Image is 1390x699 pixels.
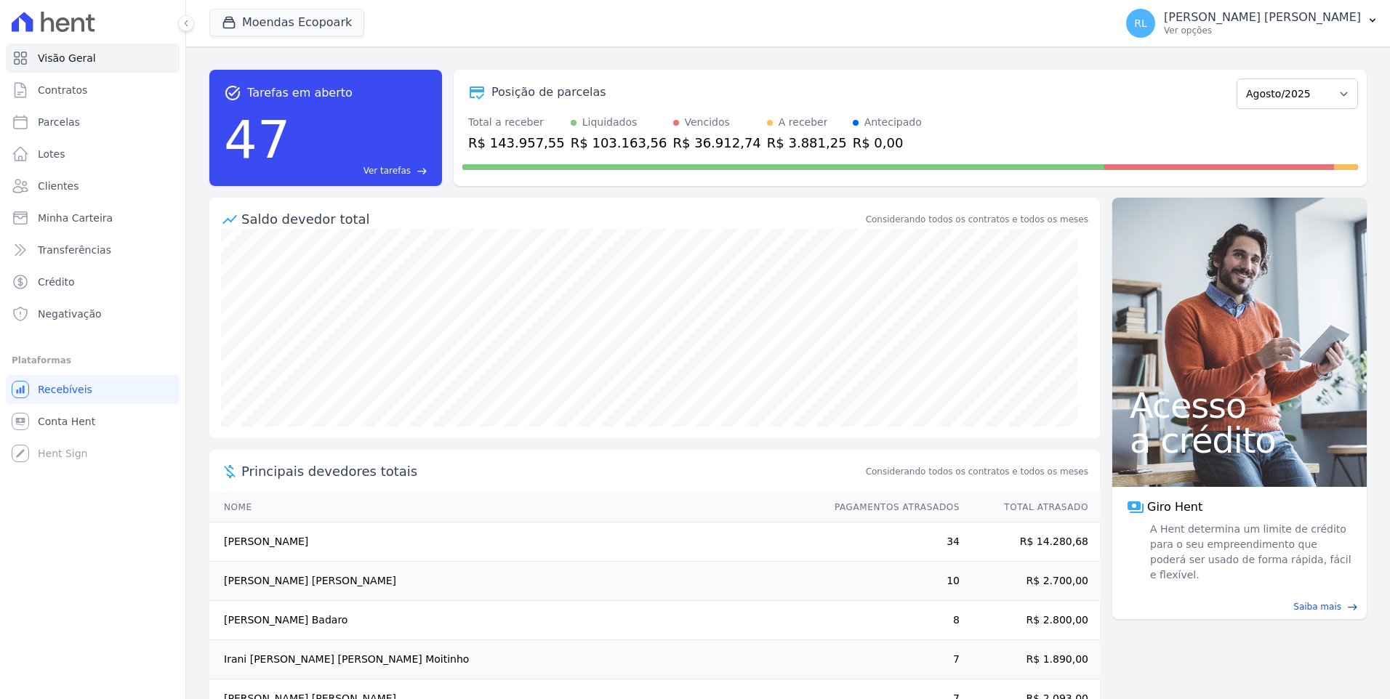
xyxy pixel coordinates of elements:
td: 34 [821,522,960,562]
a: Ver tarefas east [297,164,427,177]
span: Recebíveis [38,382,92,397]
a: Visão Geral [6,44,180,73]
span: Transferências [38,243,111,257]
span: task_alt [224,84,241,102]
span: Principais devedores totais [241,461,863,481]
td: R$ 14.280,68 [960,522,1100,562]
a: Saiba mais east [1121,600,1358,613]
div: Total a receber [468,115,565,130]
a: Clientes [6,171,180,201]
div: R$ 103.163,56 [571,133,667,153]
div: R$ 143.957,55 [468,133,565,153]
div: Antecipado [864,115,922,130]
span: RL [1134,18,1147,28]
div: 47 [224,102,291,177]
span: Contratos [38,83,87,97]
span: Visão Geral [38,51,96,65]
a: Crédito [6,267,180,296]
a: Transferências [6,235,180,264]
a: Negativação [6,299,180,328]
div: Saldo devedor total [241,209,863,229]
button: RL [PERSON_NAME] [PERSON_NAME] Ver opções [1114,3,1390,44]
td: 10 [821,562,960,601]
td: Irani [PERSON_NAME] [PERSON_NAME] Moitinho [209,640,821,679]
td: [PERSON_NAME] [PERSON_NAME] [209,562,821,601]
span: Parcelas [38,115,80,129]
td: [PERSON_NAME] [209,522,821,562]
span: Conta Hent [38,414,95,429]
div: Liquidados [582,115,638,130]
span: Negativação [38,307,102,321]
span: a crédito [1130,423,1349,458]
span: Crédito [38,275,75,289]
div: A receber [779,115,828,130]
th: Nome [209,493,821,522]
span: Saiba mais [1293,600,1341,613]
span: east [417,166,427,177]
p: Ver opções [1164,25,1361,36]
a: Minha Carteira [6,203,180,233]
span: A Hent determina um limite de crédito para o seu empreendimento que poderá ser usado de forma ráp... [1147,522,1352,583]
a: Conta Hent [6,407,180,436]
td: R$ 2.800,00 [960,601,1100,640]
div: R$ 0,00 [853,133,922,153]
div: R$ 36.912,74 [673,133,761,153]
a: Parcelas [6,108,180,137]
span: Minha Carteira [38,211,113,225]
span: Lotes [38,147,65,161]
div: R$ 3.881,25 [767,133,847,153]
th: Total Atrasado [960,493,1100,522]
td: [PERSON_NAME] Badaro [209,601,821,640]
td: R$ 1.890,00 [960,640,1100,679]
p: [PERSON_NAME] [PERSON_NAME] [1164,10,1361,25]
td: 8 [821,601,960,640]
button: Moendas Ecopoark [209,9,364,36]
a: Contratos [6,76,180,105]
a: Lotes [6,140,180,169]
span: Ver tarefas [363,164,411,177]
a: Recebíveis [6,375,180,404]
div: Considerando todos os contratos e todos os meses [866,213,1088,226]
td: 7 [821,640,960,679]
th: Pagamentos Atrasados [821,493,960,522]
span: Tarefas em aberto [247,84,353,102]
span: Considerando todos os contratos e todos os meses [866,465,1088,478]
span: Clientes [38,179,79,193]
span: east [1347,602,1358,613]
span: Acesso [1130,388,1349,423]
span: Giro Hent [1147,498,1202,516]
div: Vencidos [685,115,730,130]
div: Posição de parcelas [491,84,606,101]
div: Plataformas [12,352,174,369]
td: R$ 2.700,00 [960,562,1100,601]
